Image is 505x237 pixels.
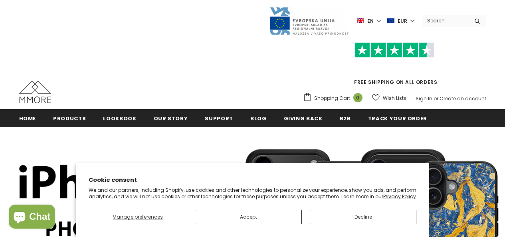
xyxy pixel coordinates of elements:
[368,115,427,122] span: Track your order
[53,115,86,122] span: Products
[19,81,51,103] img: MMORE Cases
[383,193,416,200] a: Privacy Policy
[250,115,267,122] span: Blog
[89,176,417,184] h2: Cookie consent
[53,109,86,127] a: Products
[205,115,233,122] span: support
[113,213,163,220] span: Manage preferences
[103,109,136,127] a: Lookbook
[250,109,267,127] a: Blog
[353,93,362,102] span: 0
[303,92,366,104] a: Shopping Cart 0
[284,109,323,127] a: Giving back
[422,15,468,26] input: Search Site
[154,115,188,122] span: Our Story
[195,210,301,224] button: Accept
[19,115,36,122] span: Home
[269,17,349,24] a: Javni Razpis
[89,210,187,224] button: Manage preferences
[416,95,432,102] a: Sign In
[310,210,416,224] button: Decline
[434,95,438,102] span: or
[303,58,486,78] iframe: Customer reviews powered by Trustpilot
[314,94,350,102] span: Shopping Cart
[154,109,188,127] a: Our Story
[354,42,434,58] img: Trust Pilot Stars
[6,205,57,231] inbox-online-store-chat: Shopify online store chat
[284,115,323,122] span: Giving back
[340,109,351,127] a: B2B
[398,17,407,25] span: EUR
[103,115,136,122] span: Lookbook
[89,187,417,199] p: We and our partners, including Shopify, use cookies and other technologies to personalize your ex...
[368,109,427,127] a: Track your order
[357,18,364,24] img: i-lang-1.png
[205,109,233,127] a: support
[440,95,486,102] a: Create an account
[383,94,406,102] span: Wish Lists
[303,46,486,86] span: FREE SHIPPING ON ALL ORDERS
[269,6,349,36] img: Javni Razpis
[340,115,351,122] span: B2B
[19,109,36,127] a: Home
[372,91,406,105] a: Wish Lists
[367,17,374,25] span: en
